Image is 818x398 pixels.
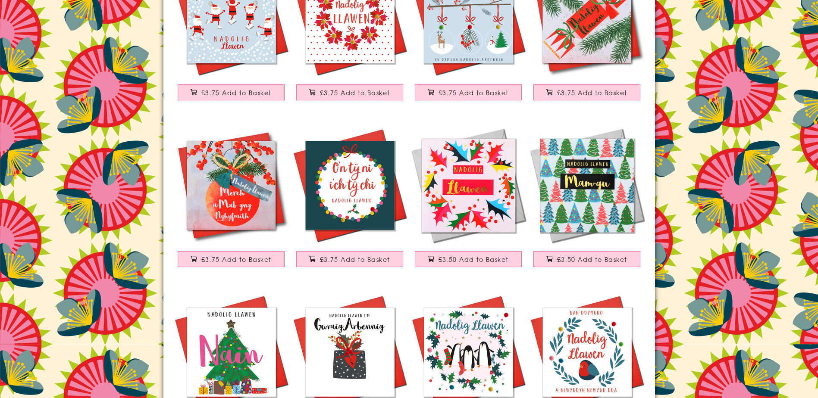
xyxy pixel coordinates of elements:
button: £3.75 Add to Basket [296,84,403,100]
button: £3.75 Add to Basket [178,84,285,100]
button: £3.75 Add to Basket [533,84,640,100]
span: £3.50 Add to Basket [557,255,627,264]
span: £3.75 Add to Basket [320,88,390,97]
span: £3.75 Add to Basket [201,88,272,97]
button: £3.75 Add to Basket [415,84,522,100]
span: £3.75 Add to Basket [439,88,509,97]
img: Welsh Daughter & son in law Christmas Card, Nadolig Llawen, Tassel Embellished [172,126,291,245]
a: Welsh Daughter & son in law Christmas Card, Nadolig Llawen, Tassel Embellished £3.75 Add to Basket [172,126,291,276]
img: Welsh Christmas Card, Bright Holly, text foiled in shiny gold [409,126,528,245]
a: Welsh Christmas Card, Bright Holly, text foiled in shiny gold £3.50 Add to Basket [409,126,528,276]
a: Welsh Christmas Card, Mam-gu, Granny Christmas Trees, text foiled in shiny gold £3.50 Add to Basket [528,126,646,276]
span: £3.50 Add to Basket [439,255,509,264]
button: £3.50 Add to Basket [415,251,522,267]
button: £3.75 Add to Basket [178,251,285,267]
img: Welsh Christmas Card, Nadolig Llawen, From Our house, Pompom Embellished [291,126,409,245]
button: £3.50 Add to Basket [533,251,640,267]
img: Welsh Christmas Card, Mam-gu, Granny Christmas Trees, text foiled in shiny gold [528,126,646,245]
span: £3.75 Add to Basket [320,255,390,264]
span: £3.75 Add to Basket [557,88,627,97]
a: Welsh Christmas Card, Nadolig Llawen, From Our house, Pompom Embellished £3.75 Add to Basket [291,126,409,276]
span: £3.75 Add to Basket [201,255,272,264]
button: £3.75 Add to Basket [296,251,403,267]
